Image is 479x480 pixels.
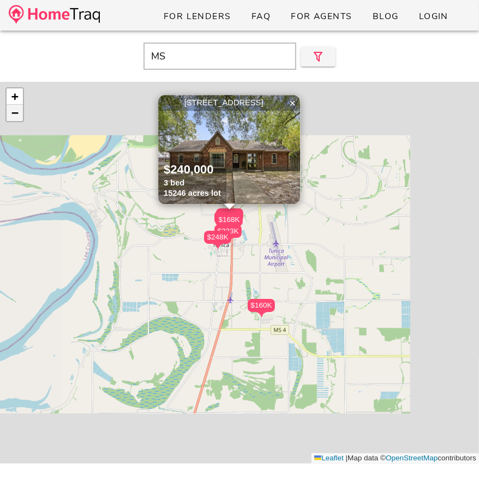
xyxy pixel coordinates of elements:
iframe: Chat Widget [424,428,479,480]
div: $271K [214,211,242,230]
a: OpenStreetMap [386,454,438,462]
a: Leaflet [314,454,344,462]
span: − [11,106,19,119]
input: Enter Your Address, Zipcode or City & State [143,43,296,70]
a: For Agents [282,7,361,26]
a: Blog [363,7,408,26]
img: 1.jpg [158,95,300,204]
a: For Lenders [154,7,240,26]
div: $248K [204,231,231,244]
div: $240,000 [164,163,221,178]
img: triPin.png [256,312,267,318]
div: [STREET_ADDRESS] [161,98,297,108]
span: For Lenders [163,10,231,22]
div: $248K [204,231,231,250]
div: $223K [214,225,242,238]
div: 3 bed [164,178,221,188]
div: $160K [248,299,275,318]
a: Login [410,7,457,26]
span: Login [418,10,448,22]
a: [STREET_ADDRESS] $240,000 3 bed 15246 acres lot [158,95,301,204]
a: Close popup [284,95,301,111]
div: Map data © contributors [312,453,479,464]
img: desktop-logo.34a1112.png [9,5,100,24]
span: × [289,97,296,109]
span: Blog [372,10,399,22]
a: FAQ [242,7,280,26]
span: For Agents [290,10,352,22]
div: $160K [248,299,275,312]
div: $223K [214,225,242,244]
div: $168K [215,213,243,226]
img: triPin.png [212,244,224,250]
a: Zoom out [7,105,23,121]
span: FAQ [251,10,271,22]
div: $271K [214,211,242,224]
div: $240K [216,208,243,227]
span: + [11,89,19,103]
span: | [346,454,348,462]
div: $168K [215,213,243,232]
div: 15246 acres lot [164,188,221,199]
a: Zoom in [7,88,23,105]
